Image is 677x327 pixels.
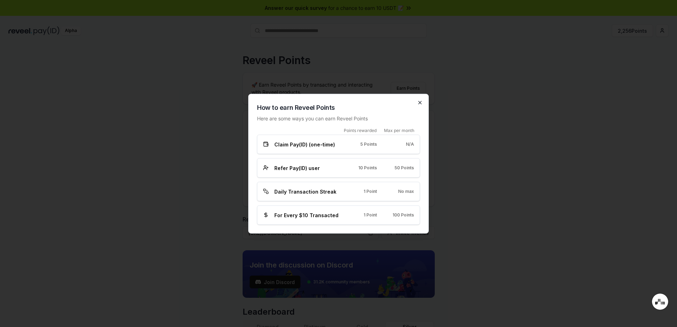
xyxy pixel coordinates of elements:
span: Refer Pay(ID) user [274,164,320,171]
span: 1 Point [364,212,377,218]
span: Claim Pay(ID) (one-time) [274,140,335,148]
h2: How to earn Reveel Points [257,102,420,112]
span: Daily Transaction Streak [274,188,336,195]
span: For Every $10 Transacted [274,211,338,219]
span: N/A [406,142,414,147]
span: No max [398,189,414,194]
span: 10 Points [358,165,377,171]
span: 50 Points [395,165,414,171]
span: Points rewarded [344,127,377,133]
span: Max per month [384,127,414,133]
span: 5 Points [360,142,377,147]
span: 1 Point [364,189,377,194]
span: 100 Points [392,212,414,218]
p: Here are some ways you can earn Reveel Points [257,114,420,122]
